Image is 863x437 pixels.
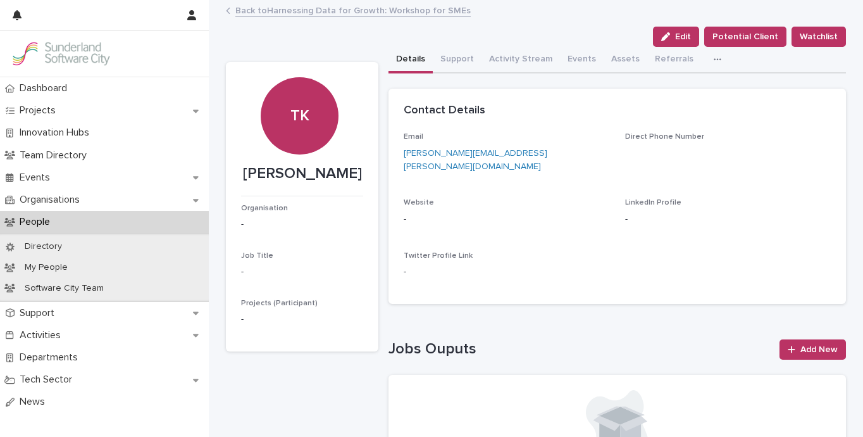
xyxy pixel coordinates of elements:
[800,30,838,43] span: Watchlist
[15,82,77,94] p: Dashboard
[560,47,604,73] button: Events
[404,213,610,226] p: -
[241,300,318,307] span: Projects (Participant)
[625,199,681,206] span: LinkedIn Profile
[481,47,560,73] button: Activity Stream
[675,32,691,41] span: Edit
[15,307,65,319] p: Support
[712,30,778,43] span: Potential Client
[15,194,90,206] p: Organisations
[604,47,647,73] button: Assets
[241,252,273,260] span: Job Title
[15,262,78,273] p: My People
[241,218,363,231] p: -
[625,133,704,141] span: Direct Phone Number
[404,104,485,118] h2: Contact Details
[15,283,114,294] p: Software City Team
[235,3,471,17] a: Back toHarnessing Data for Growth: Workshop for SMEs
[800,345,838,354] span: Add New
[15,127,99,139] p: Innovation Hubs
[404,133,423,141] span: Email
[15,149,97,161] p: Team Directory
[15,104,66,117] p: Projects
[404,199,434,206] span: Website
[261,29,338,125] div: TK
[15,216,60,228] p: People
[404,252,473,260] span: Twitter Profile Link
[241,265,363,279] p: -
[241,165,363,183] p: [PERSON_NAME]
[241,313,363,326] p: -
[704,27,786,47] button: Potential Client
[388,47,433,73] button: Details
[15,329,71,341] p: Activities
[792,27,846,47] button: Watchlist
[779,339,846,360] a: Add New
[241,205,288,212] span: Organisation
[15,241,72,252] p: Directory
[15,374,82,386] p: Tech Sector
[15,396,55,408] p: News
[625,213,628,226] p: -
[433,47,481,73] button: Support
[388,340,772,358] h1: Jobs Ouputs
[404,149,547,171] a: [PERSON_NAME][EMAIL_ADDRESS][PERSON_NAME][DOMAIN_NAME]
[653,27,699,47] button: Edit
[404,265,406,279] p: -
[647,47,701,73] button: Referrals
[15,172,60,184] p: Events
[15,351,88,364] p: Departments
[10,41,111,66] img: Kay6KQejSz2FjblR6DWv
